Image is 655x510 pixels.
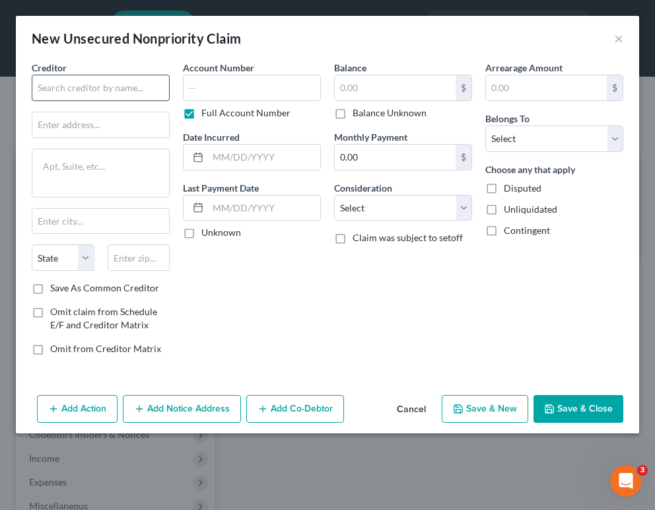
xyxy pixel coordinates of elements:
[456,145,471,170] div: $
[386,396,436,423] button: Cancel
[334,61,366,75] label: Balance
[208,145,320,170] input: MM/DD/YYYY
[183,61,254,75] label: Account Number
[334,130,407,144] label: Monthly Payment
[32,112,169,137] input: Enter address...
[456,75,471,100] div: $
[353,106,427,120] label: Balance Unknown
[334,181,392,195] label: Consideration
[32,75,170,101] input: Search creditor by name...
[442,395,528,423] button: Save & New
[37,395,118,423] button: Add Action
[335,145,456,170] input: 0.00
[32,29,241,48] div: New Unsecured Nonpriority Claim
[607,75,623,100] div: $
[50,281,159,295] label: Save As Common Creditor
[610,465,642,497] iframe: Intercom live chat
[486,75,607,100] input: 0.00
[201,106,291,120] label: Full Account Number
[201,226,241,239] label: Unknown
[50,306,157,330] span: Omit claim from Schedule E/F and Creditor Matrix
[183,181,259,195] label: Last Payment Date
[32,62,67,73] span: Creditor
[353,232,463,243] span: Claim was subject to setoff
[485,163,575,176] label: Choose any that apply
[246,395,344,423] button: Add Co-Debtor
[614,30,623,46] button: ×
[534,395,623,423] button: Save & Close
[208,196,320,221] input: MM/DD/YYYY
[504,203,557,215] span: Unliquidated
[335,75,456,100] input: 0.00
[504,225,550,236] span: Contingent
[108,244,170,271] input: Enter zip...
[485,113,530,124] span: Belongs To
[637,465,648,476] span: 3
[50,343,161,354] span: Omit from Creditor Matrix
[32,209,169,234] input: Enter city...
[123,395,241,423] button: Add Notice Address
[183,130,240,144] label: Date Incurred
[183,75,321,101] input: --
[504,182,541,194] span: Disputed
[485,61,563,75] label: Arrearage Amount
